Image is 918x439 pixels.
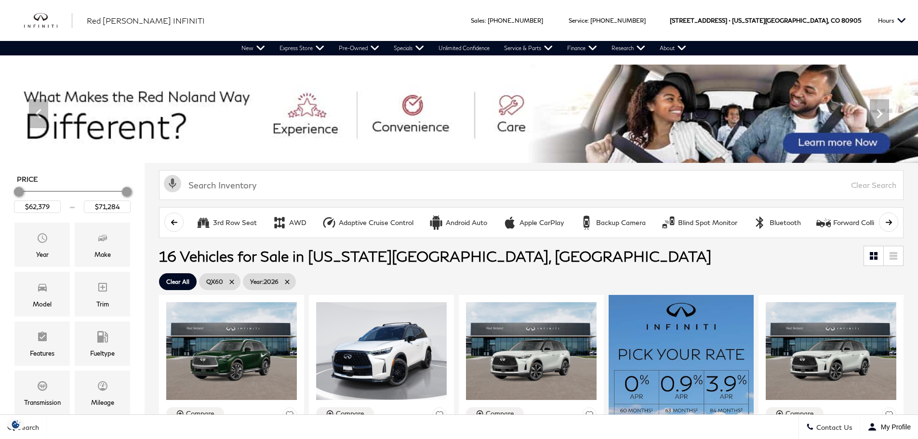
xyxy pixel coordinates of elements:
[75,223,130,267] div: MakeMake
[503,215,517,230] div: Apple CarPlay
[569,17,587,24] span: Service
[213,218,257,227] div: 3rd Row Seat
[497,213,569,233] button: Apple CarPlayApple CarPlay
[267,213,312,233] button: AWDAWD
[446,218,487,227] div: Android Auto
[164,213,184,232] button: scroll left
[250,276,279,288] span: 2026
[166,276,189,288] span: Clear All
[14,187,24,197] div: Minimum Price
[678,218,737,227] div: Blind Spot Monitor
[661,215,676,230] div: Blind Spot Monitor
[488,145,498,155] span: Go to slide 7
[250,278,264,285] span: Year :
[5,419,27,429] img: Opt-Out Icon
[574,213,651,233] button: Backup CameraBackup Camera
[816,215,831,230] div: Forward Collision Warning
[322,215,336,230] div: Adaptive Cruise Control
[485,17,486,24] span: :
[24,13,72,28] img: INFINITI
[14,321,70,366] div: FeaturesFeatures
[596,218,646,227] div: Backup Camera
[33,299,52,309] div: Model
[94,249,111,260] div: Make
[75,371,130,415] div: MileageMileage
[471,17,485,24] span: Sales
[37,279,48,298] span: Model
[587,17,589,24] span: :
[75,321,130,366] div: FueltypeFueltype
[5,419,27,429] section: Click to Open Cookie Consent Modal
[421,145,430,155] span: Go to slide 2
[37,329,48,348] span: Features
[289,218,306,227] div: AWD
[24,397,61,408] div: Transmission
[766,407,824,420] button: Compare Vehicle
[519,218,564,227] div: Apple CarPlay
[497,41,560,55] a: Service & Parts
[860,415,918,439] button: Open user profile menu
[753,215,767,230] div: Bluetooth
[560,41,604,55] a: Finance
[14,223,70,267] div: YearYear
[434,145,444,155] span: Go to slide 3
[97,329,108,348] span: Fueltype
[96,299,109,309] div: Trim
[502,145,511,155] span: Go to slide 8
[466,302,597,400] img: 2026 INFINITI QX60 AUTOGRAPH AWD
[785,409,814,418] div: Compare
[166,407,224,420] button: Compare Vehicle
[234,41,272,55] a: New
[91,397,114,408] div: Mileage
[15,423,39,431] span: Search
[656,213,743,233] button: Blind Spot MonitorBlind Spot Monitor
[14,184,131,213] div: Price
[14,272,70,316] div: ModelModel
[97,378,108,397] span: Mileage
[429,215,443,230] div: Android Auto
[30,348,54,359] div: Features
[870,99,889,128] div: Next
[466,407,524,420] button: Compare Vehicle
[579,215,594,230] div: Backup Camera
[159,247,711,265] span: 16 Vehicles for Sale in [US_STATE][GEOGRAPHIC_DATA], [GEOGRAPHIC_DATA]
[97,230,108,249] span: Make
[75,272,130,316] div: TrimTrim
[424,213,492,233] button: Android AutoAndroid Auto
[90,348,115,359] div: Fueltype
[670,17,861,24] a: [STREET_ADDRESS] • [US_STATE][GEOGRAPHIC_DATA], CO 80905
[272,215,287,230] div: AWD
[432,407,447,425] button: Save Vehicle
[475,145,484,155] span: Go to slide 6
[84,200,131,213] input: Maximum
[122,187,132,197] div: Maximum Price
[234,41,693,55] nav: Main Navigation
[766,302,896,400] img: 2026 INFINITI QX60 AUTOGRAPH AWD
[336,409,364,418] div: Compare
[206,276,223,288] span: QX60
[37,378,48,397] span: Transmission
[316,407,374,420] button: Compare Vehicle
[882,407,896,425] button: Save Vehicle
[747,213,806,233] button: BluetoothBluetooth
[604,41,652,55] a: Research
[37,230,48,249] span: Year
[316,302,447,400] img: 2026 INFINITI QX60 SPORT AWD
[407,145,417,155] span: Go to slide 1
[87,15,205,27] a: Red [PERSON_NAME] INFINITI
[191,213,262,233] button: 3rd Row Seat3rd Row Seat
[317,213,419,233] button: Adaptive Cruise ControlAdaptive Cruise Control
[339,218,413,227] div: Adaptive Cruise Control
[14,200,61,213] input: Minimum
[833,218,915,227] div: Forward Collision Warning
[164,175,181,192] svg: Click to toggle on voice search
[272,41,332,55] a: Express Store
[448,145,457,155] span: Go to slide 4
[196,215,211,230] div: 3rd Row Seat
[24,13,72,28] a: infiniti
[590,17,646,24] a: [PHONE_NUMBER]
[814,423,852,431] span: Contact Us
[652,41,693,55] a: About
[770,218,801,227] div: Bluetooth
[386,41,431,55] a: Specials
